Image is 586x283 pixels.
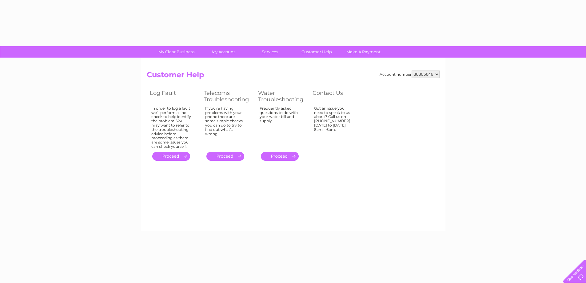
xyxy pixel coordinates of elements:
a: . [152,152,190,161]
th: Telecoms Troubleshooting [201,88,255,104]
a: Services [245,46,295,58]
a: My Account [198,46,249,58]
h2: Customer Help [147,71,440,82]
div: Frequently asked questions to do with your water bill and supply. [260,106,300,146]
a: My Clear Business [151,46,202,58]
a: Customer Help [291,46,342,58]
div: In order to log a fault we'll perform a line check to help identify the problem. You may want to ... [151,106,191,149]
div: If you're having problems with your phone there are some simple checks you can do to try to find ... [205,106,246,146]
a: Make A Payment [338,46,389,58]
a: . [206,152,244,161]
a: . [261,152,299,161]
div: Got an issue you need to speak to us about? Call us on [PHONE_NUMBER] [DATE] to [DATE] 8am – 6pm. [314,106,354,146]
th: Contact Us [309,88,363,104]
th: Log Fault [147,88,201,104]
th: Water Troubleshooting [255,88,309,104]
div: Account number [380,71,440,78]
